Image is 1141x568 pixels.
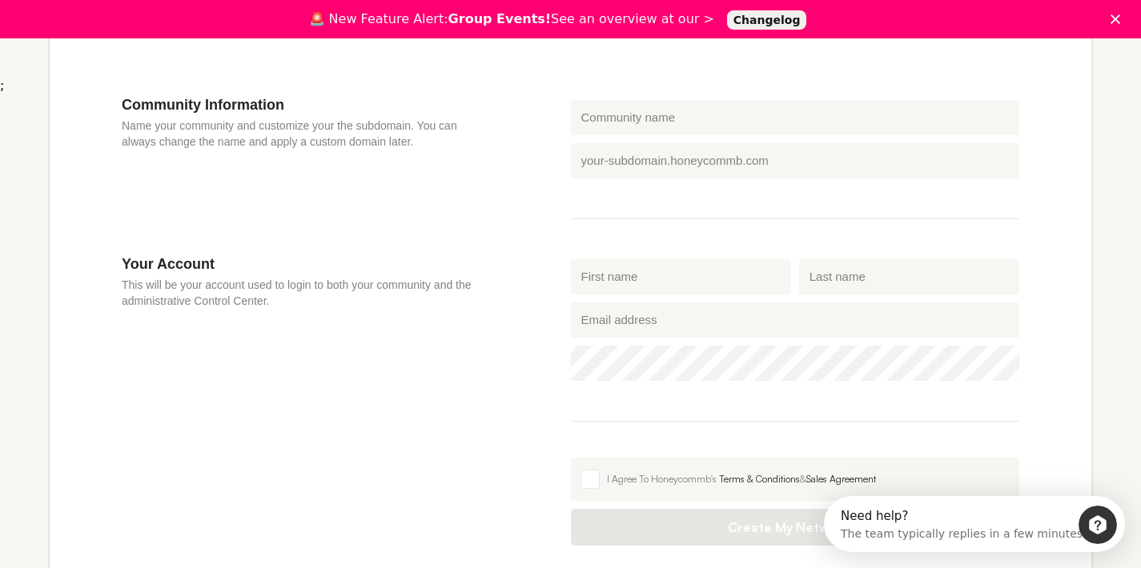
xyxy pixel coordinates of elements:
[6,6,310,50] div: Open Intercom Messenger
[122,277,475,309] p: This will be your account used to login to both your community and the administrative Control Cen...
[17,26,263,43] div: The team typically replies in a few minutes.
[122,118,475,150] p: Name your community and customize your the subdomain. You can always change the name and apply a ...
[17,14,263,26] div: Need help?
[309,11,714,27] div: 🚨 New Feature Alert: See an overview at our >
[1079,506,1117,544] iframe: Intercom live chat
[571,259,791,294] input: First name
[607,472,1010,486] div: I Agree To Honeycommb's &
[727,10,807,30] a: Changelog
[1111,14,1127,24] div: Close
[587,519,1004,535] span: Create My Network...
[122,96,475,114] h3: Community Information
[571,143,1020,178] input: your-subdomain.honeycommb.com
[806,473,876,485] a: Sales Agreement
[824,496,1125,552] iframe: Intercom live chat discovery launcher
[719,473,800,485] a: Terms & Conditions
[571,302,1020,338] input: Email address
[571,100,1020,135] input: Community name
[448,11,552,26] b: Group Events!
[122,255,475,273] h3: Your Account
[571,509,1020,546] button: Create My Network...
[799,259,1019,294] input: Last name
